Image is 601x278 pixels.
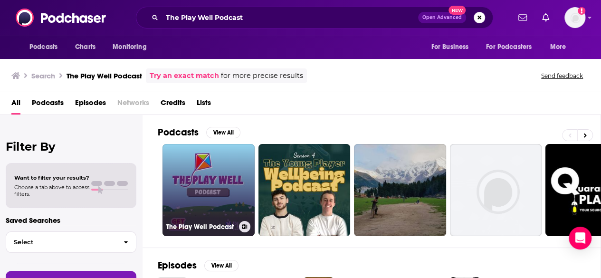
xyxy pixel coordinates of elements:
span: Logged in as clenoci [564,7,585,28]
span: For Business [431,40,468,54]
img: Podchaser - Follow, Share and Rate Podcasts [16,9,107,27]
a: PodcastsView All [158,126,240,138]
button: open menu [106,38,159,56]
svg: Add a profile image [578,7,585,15]
p: Saved Searches [6,216,136,225]
img: User Profile [564,7,585,28]
a: All [11,95,20,115]
a: Show notifications dropdown [515,10,531,26]
button: View All [204,260,238,271]
a: Try an exact match [150,70,219,81]
a: The Play Well Podcast [162,144,255,236]
button: Open AdvancedNew [418,12,466,23]
span: New [448,6,466,15]
h2: Episodes [158,259,197,271]
a: Podcasts [32,95,64,115]
span: Monitoring [113,40,146,54]
span: Podcasts [29,40,57,54]
button: open menu [424,38,480,56]
span: Choose a tab above to access filters. [14,184,89,197]
span: Want to filter your results? [14,174,89,181]
h2: Podcasts [158,126,199,138]
button: View All [206,127,240,138]
a: Credits [161,95,185,115]
button: Select [6,231,136,253]
span: More [550,40,566,54]
a: Show notifications dropdown [538,10,553,26]
span: Charts [75,40,95,54]
span: Select [6,239,116,245]
span: For Podcasters [486,40,532,54]
a: Episodes [75,95,106,115]
button: Send feedback [538,72,586,80]
h3: Search [31,71,55,80]
div: Search podcasts, credits, & more... [136,7,493,29]
h3: The Play Well Podcast [166,223,235,231]
button: Show profile menu [564,7,585,28]
span: for more precise results [221,70,303,81]
a: Lists [197,95,211,115]
span: Networks [117,95,149,115]
a: EpisodesView All [158,259,238,271]
h3: The Play Well Podcast [67,71,142,80]
button: open menu [480,38,545,56]
div: Open Intercom Messenger [569,227,591,249]
button: open menu [544,38,578,56]
a: Charts [69,38,101,56]
h2: Filter By [6,140,136,153]
button: open menu [23,38,70,56]
span: Open Advanced [422,15,462,20]
input: Search podcasts, credits, & more... [162,10,418,25]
